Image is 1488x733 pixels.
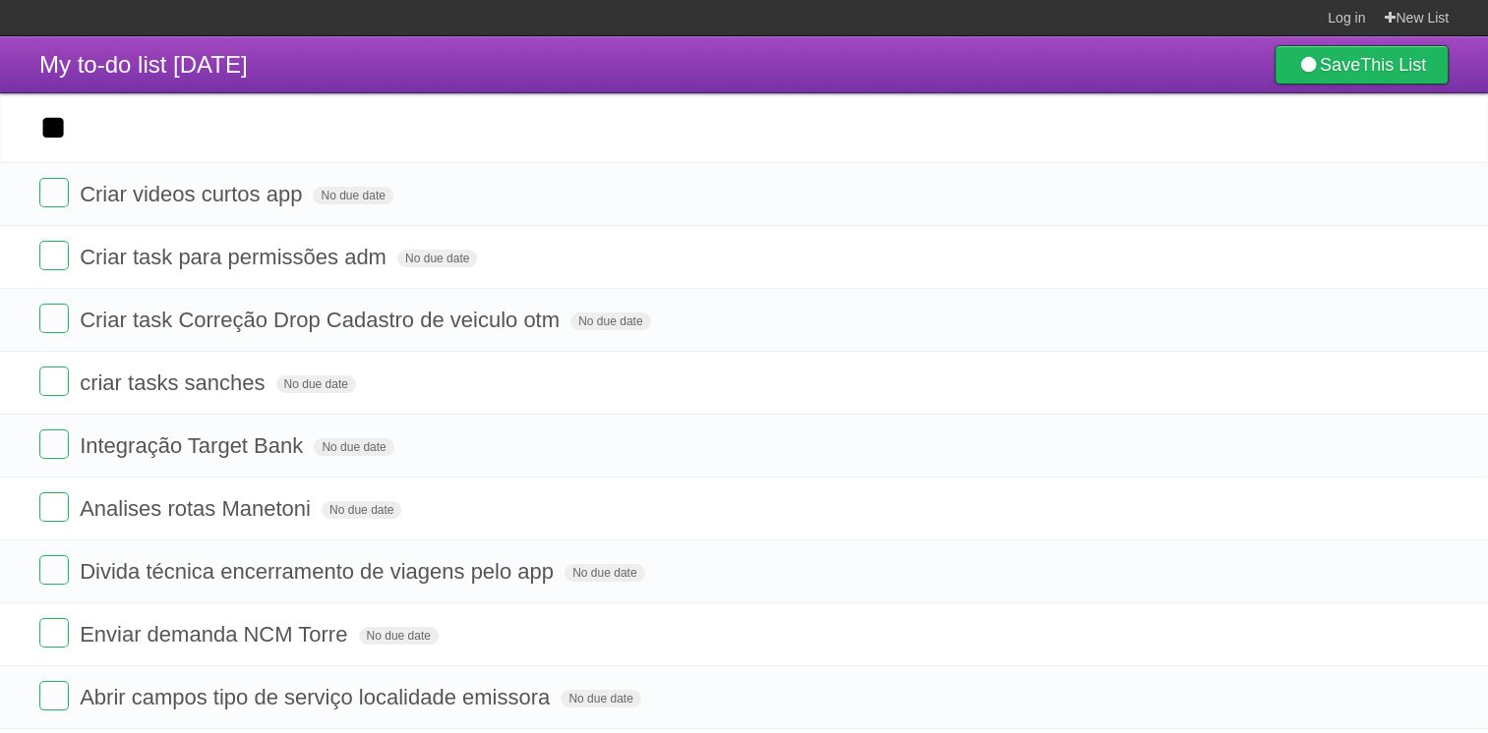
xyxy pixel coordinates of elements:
label: Done [39,429,69,459]
span: Analises rotas Manetoni [80,496,316,521]
span: No due date [561,690,640,707]
span: No due date [570,312,650,330]
label: Done [39,304,69,333]
span: Abrir campos tipo de serviço localidade emissora [80,685,555,709]
span: Criar videos curtos app [80,182,307,206]
b: This List [1360,55,1426,75]
span: No due date [359,627,439,645]
span: Criar task Correção Drop Cadastro de veiculo otm [80,308,565,332]
label: Done [39,555,69,585]
span: criar tasks sanches [80,370,269,395]
label: Done [39,618,69,648]
span: Criar task para permissões adm [80,245,391,269]
span: Enviar demanda NCM Torre [80,622,352,647]
span: No due date [397,250,477,267]
label: Done [39,241,69,270]
span: My to-do list [DATE] [39,51,248,78]
span: No due date [322,501,401,519]
label: Done [39,178,69,207]
span: Integração Target Bank [80,433,308,458]
span: No due date [314,438,393,456]
a: SaveThis List [1275,45,1449,85]
span: No due date [313,187,392,204]
span: Divida técnica encerramento de viagens pelo app [80,559,559,584]
label: Done [39,492,69,522]
label: Done [39,681,69,710]
span: No due date [565,564,644,582]
span: No due date [276,375,356,393]
label: Done [39,366,69,396]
